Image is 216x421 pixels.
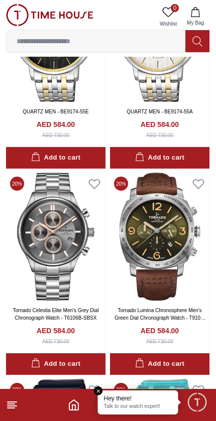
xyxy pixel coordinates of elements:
img: ... [6,4,93,26]
div: AED 730.00 [146,131,173,139]
div: Add to cart [135,152,184,164]
a: QUARTZ MEN - BE9174-55A [127,109,193,114]
div: Add to cart [135,358,184,370]
div: AED 730.00 [146,338,173,345]
button: Add to cart [110,147,209,169]
button: My Bag [181,4,210,30]
a: Tornado Lumina Chronosphere Men's Green Dial Chronograph Watch - T9102-SLDH [115,308,205,328]
h4: AED 584.00 [141,326,179,336]
a: 0Wishlist [156,4,181,30]
img: Tornado Lumina Chronosphere Men's Green Dial Chronograph Watch - T9102-SLDH [110,173,209,301]
button: Add to cart [110,353,209,375]
div: AED 730.00 [42,338,69,345]
a: Tornado Celestia Elite Men's Grey Dial Chronograph Watch - T6106B-SBSX [13,308,99,321]
button: Add to cart [6,353,105,375]
span: 20 % [114,383,128,397]
img: Tornado Celestia Elite Men's Grey Dial Chronograph Watch - T6106B-SBSX [6,173,105,301]
p: Talk to our watch expert! [104,403,172,410]
div: Add to cart [31,358,80,370]
div: AED 730.00 [42,131,69,139]
h4: AED 584.00 [37,119,75,129]
a: Home [68,399,80,411]
h4: AED 584.00 [37,326,75,336]
div: Chat Widget [186,391,208,413]
em: Close tooltip [94,386,103,395]
span: 0 [171,4,179,12]
div: Add to cart [31,152,80,164]
span: 20 % [114,177,128,191]
span: Wishlist [156,20,181,28]
span: My Bag [183,19,208,27]
button: Add to cart [6,147,105,169]
span: 20 % [10,177,24,191]
div: Hey there! [104,394,172,402]
h4: AED 584.00 [141,119,179,129]
a: QUARTZ MEN - BE9174-55E [23,109,89,114]
span: 20 % [10,383,24,397]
